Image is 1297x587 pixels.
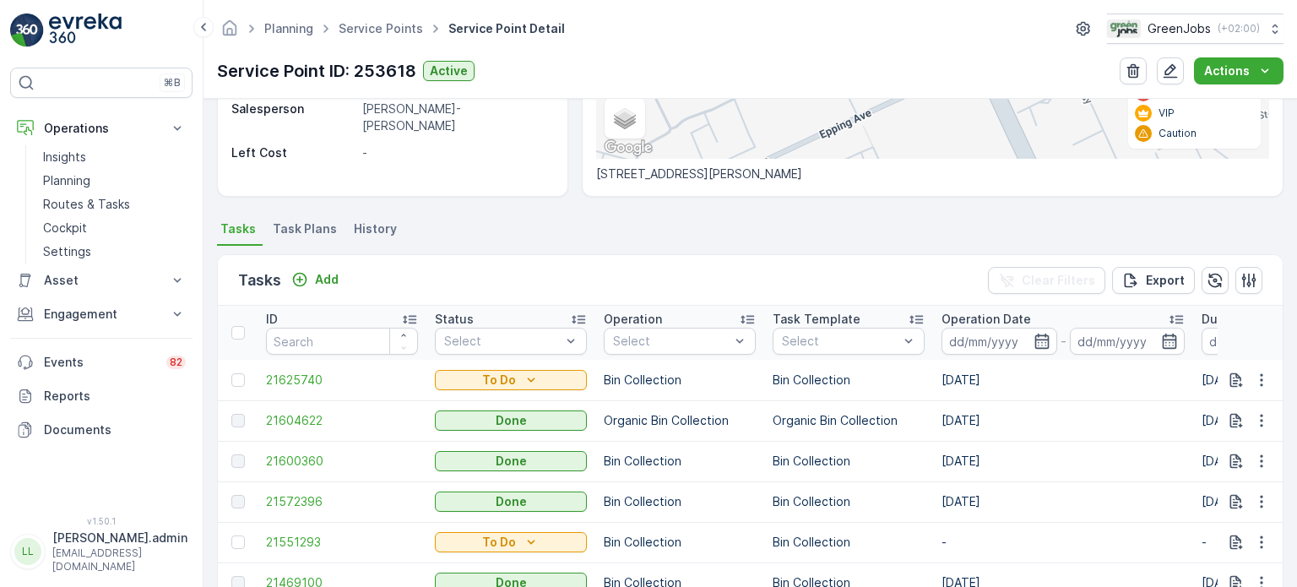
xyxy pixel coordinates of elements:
a: 21551293 [266,534,418,551]
a: Settings [36,240,193,264]
input: dd/mm/yyyy [1070,328,1186,355]
p: VIP [1159,106,1175,120]
td: [DATE] [933,481,1193,522]
span: 21604622 [266,412,418,429]
button: Active [423,61,475,81]
div: Toggle Row Selected [231,414,245,427]
span: Service Point Detail [445,20,568,37]
p: - [362,144,549,161]
p: Events [44,354,156,371]
p: Asset [44,272,159,289]
a: 21625740 [266,372,418,389]
a: Reports [10,379,193,413]
a: Open this area in Google Maps (opens a new window) [600,137,656,159]
a: 21572396 [266,493,418,510]
button: To Do [435,370,587,390]
p: ID [266,311,278,328]
p: Routes & Tasks [43,196,130,213]
p: Task Template [773,311,860,328]
p: Clear Filters [1022,272,1095,289]
p: Active [430,63,468,79]
button: Actions [1194,57,1283,84]
p: Tasks [238,269,281,292]
button: Asset [10,264,193,297]
button: Engagement [10,297,193,331]
td: [DATE] [933,441,1193,481]
a: Routes & Tasks [36,193,193,216]
p: [EMAIL_ADDRESS][DOMAIN_NAME] [52,546,187,573]
button: Done [435,451,587,471]
p: To Do [482,534,516,551]
img: logo_light-DOdMpM7g.png [49,14,122,47]
p: Select [444,333,561,350]
p: GreenJobs [1148,20,1211,37]
p: Insights [43,149,86,166]
img: Green_Jobs_Logo.png [1107,19,1141,38]
p: Done [496,493,527,510]
p: Export [1146,272,1185,289]
p: Bin Collection [773,372,925,389]
p: 82 [170,356,182,369]
p: Bin Collection [773,534,925,551]
img: logo [10,14,44,47]
p: Bin Collection [773,453,925,470]
p: Reports [44,388,186,405]
p: Select [782,333,898,350]
p: Organic Bin Collection [773,412,925,429]
p: Actions [1204,63,1250,79]
a: 21600360 [266,453,418,470]
span: Tasks [220,220,256,237]
td: [DATE] [933,360,1193,400]
button: Done [435,410,587,431]
div: Toggle Row Selected [231,373,245,387]
p: Planning [43,172,90,189]
button: GreenJobs(+02:00) [1107,14,1283,44]
p: To Do [482,372,516,389]
a: Planning [264,21,313,35]
p: Add [315,271,339,288]
p: Done [496,453,527,470]
p: ⌘B [164,76,181,90]
a: Cockpit [36,216,193,240]
p: Operation Date [942,311,1031,328]
button: Add [285,269,345,290]
a: Planning [36,169,193,193]
p: Salesperson [231,101,355,134]
div: Toggle Row Selected [231,454,245,468]
p: Caution [1159,127,1197,140]
span: Task Plans [273,220,337,237]
img: Google [600,137,656,159]
p: [PERSON_NAME].admin [52,530,187,546]
p: Engagement [44,306,159,323]
input: Search [266,328,418,355]
span: History [354,220,397,237]
p: - [1061,331,1066,351]
button: Done [435,492,587,512]
a: Homepage [220,25,239,40]
button: Operations [10,111,193,145]
p: Organic Bin Collection [604,412,756,429]
button: Export [1112,267,1195,294]
a: Events82 [10,345,193,379]
p: Due Date [1202,311,1256,328]
p: Settings [43,243,91,260]
p: Status [435,311,474,328]
p: Bin Collection [773,493,925,510]
button: Clear Filters [988,267,1105,294]
button: LL[PERSON_NAME].admin[EMAIL_ADDRESS][DOMAIN_NAME] [10,530,193,573]
p: ( +02:00 ) [1218,22,1260,35]
div: LL [14,538,41,565]
p: Service Point ID: 253618 [217,58,416,84]
p: Documents [44,421,186,438]
p: Select [613,333,730,350]
td: - [933,522,1193,563]
p: [PERSON_NAME]-[PERSON_NAME] [362,101,549,134]
p: Bin Collection [604,493,756,510]
a: Documents [10,413,193,447]
p: [STREET_ADDRESS][PERSON_NAME] [596,166,1269,182]
p: Done [496,412,527,429]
